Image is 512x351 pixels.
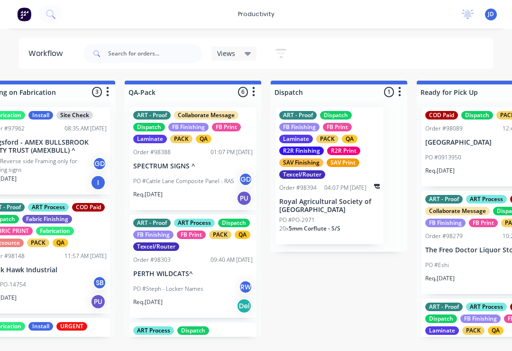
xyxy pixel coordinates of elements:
[233,7,279,21] div: productivity
[327,158,359,167] div: SAV Print
[133,270,253,278] p: PERTH WILDCATS^
[469,219,498,227] div: FB Print
[323,123,352,131] div: FB Print
[320,111,352,120] div: Dispatch
[425,326,459,335] div: Laminate
[279,111,317,120] div: ART - Proof
[279,216,315,224] p: PO #PO-2971
[64,335,107,344] div: 07:50 AM [DATE]
[17,7,31,21] img: Factory
[177,231,206,239] div: FB Print
[129,107,256,210] div: ART - ProofCollaborate MessageDispatchFB FinishingFB PrintLaminatePACKQAOrder #9838801:07 PM [DAT...
[177,326,209,335] div: Dispatch
[92,276,107,290] div: SB
[129,215,256,318] div: ART - ProofART ProcessDispatchFB FinishingFB PrintPACKQATexcel/RouterOrder #9830309:40 AM [DATE]P...
[279,224,289,232] span: 20 x
[133,135,167,143] div: Laminate
[28,203,69,212] div: ART Process
[56,111,93,120] div: Site Check
[91,294,106,309] div: PU
[64,124,107,133] div: 08:35 AM [DATE]
[217,48,235,58] span: Views
[53,239,68,247] div: QA
[324,184,366,192] div: 04:07 PM [DATE]
[133,148,171,157] div: Order #98388
[235,231,250,239] div: QA
[425,274,455,283] p: Req. [DATE]
[133,111,171,120] div: ART - Proof
[279,123,320,131] div: FB Finishing
[462,326,485,335] div: PACK
[28,322,53,331] div: Install
[425,166,455,175] p: Req. [DATE]
[91,175,106,190] div: I
[425,303,463,311] div: ART - Proof
[72,203,105,212] div: COD Paid
[108,44,202,63] input: Search for orders...
[461,111,493,120] div: Dispatch
[28,48,67,59] div: Workflow
[327,147,360,155] div: R2R Print
[279,170,325,179] div: Texcel/Router
[425,124,463,133] div: Order #98089
[275,107,384,244] div: ART - ProofDispatchFB FinishingFB PrintLaminatePACKQAR2R FinishingR2R PrintSAV FinishingSAV Print...
[425,111,458,120] div: COD Paid
[425,219,466,227] div: FB Finishing
[425,207,490,215] div: Collaborate Message
[64,252,107,260] div: 11:57 AM [DATE]
[133,256,171,264] div: Order #98303
[425,314,457,323] div: Dispatch
[174,219,215,227] div: ART Process
[237,191,252,206] div: PU
[133,190,163,199] p: Req. [DATE]
[174,111,238,120] div: Collaborate Message
[238,172,253,186] div: GD
[212,123,241,131] div: FB Print
[279,147,324,155] div: R2R Finishing
[460,314,501,323] div: FB Finishing
[133,285,203,293] p: PO #Steph - Locker Names
[425,261,449,269] p: PO #Eshi
[425,232,463,240] div: Order #98279
[28,111,53,120] div: Install
[133,231,174,239] div: FB Finishing
[279,198,380,214] p: Royal Agricultural Society of [GEOGRAPHIC_DATA]
[488,10,494,18] span: JD
[133,298,163,306] p: Req. [DATE]
[279,135,313,143] div: Laminate
[279,158,323,167] div: SAV Finishing
[133,219,171,227] div: ART - Proof
[342,135,357,143] div: QA
[466,303,507,311] div: ART Process
[92,157,107,171] div: GD
[425,153,461,162] p: PO #0913950
[425,195,463,203] div: ART - Proof
[36,227,74,235] div: Fabrication
[133,123,165,131] div: Dispatch
[209,231,231,239] div: PACK
[218,219,250,227] div: Dispatch
[133,177,234,185] p: PO #Cattle Lane Composite Panel - RAS
[168,123,209,131] div: FB Finishing
[210,148,253,157] div: 01:07 PM [DATE]
[22,215,72,223] div: Fabric Finishing
[27,239,49,247] div: PACK
[56,322,87,331] div: URGENT
[170,135,192,143] div: PACK
[238,280,253,294] div: RW
[237,298,252,314] div: Del
[316,135,338,143] div: PACK
[279,184,317,192] div: Order #98394
[133,162,253,170] p: SPECTRUM SIGNS ^
[196,135,211,143] div: QA
[289,224,340,232] span: 5mm Corflute - S/S
[466,195,507,203] div: ART Process
[133,326,174,335] div: ART Process
[210,256,253,264] div: 09:40 AM [DATE]
[488,326,503,335] div: QA
[133,242,179,251] div: Texcel/Router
